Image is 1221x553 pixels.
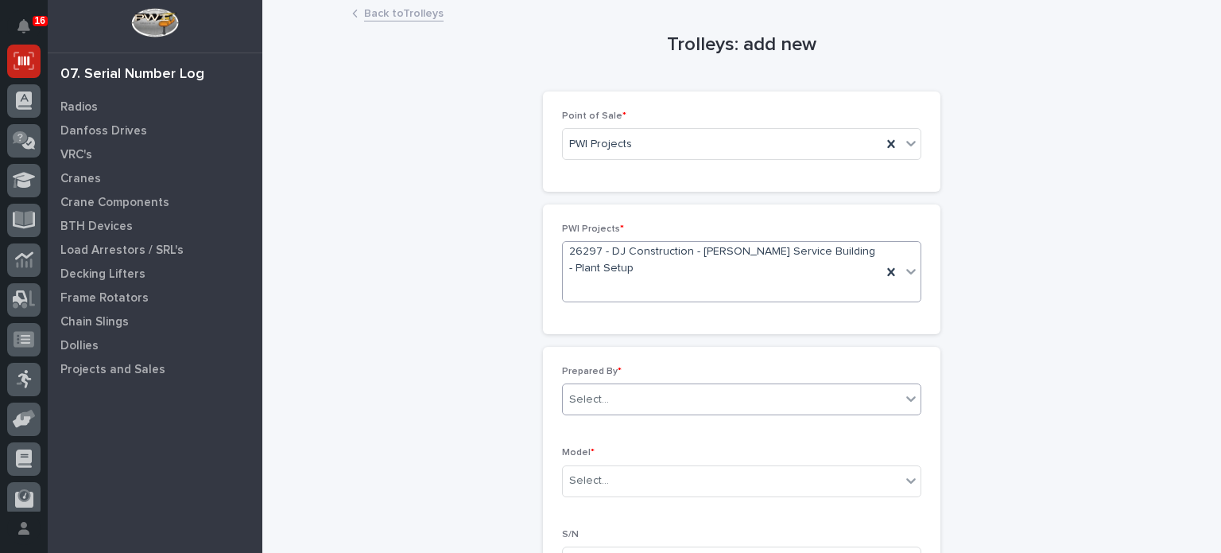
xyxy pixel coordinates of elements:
[48,262,262,286] a: Decking Lifters
[60,243,184,258] p: Load Arrestors / SRL's
[60,66,204,84] div: 07. Serial Number Log
[48,95,262,119] a: Radios
[562,367,622,376] span: Prepared By
[60,172,101,186] p: Cranes
[35,15,45,26] p: 16
[48,310,262,333] a: Chain Slings
[364,3,444,21] a: Back toTrolleys
[562,530,579,539] span: S/N
[60,267,145,282] p: Decking Lifters
[48,190,262,214] a: Crane Components
[20,19,41,45] div: Notifications16
[60,220,133,234] p: BTH Devices
[48,214,262,238] a: BTH Devices
[48,286,262,310] a: Frame Rotators
[543,33,940,56] h1: Trolleys: add new
[562,111,626,121] span: Point of Sale
[48,357,262,381] a: Projects and Sales
[569,391,609,408] div: Select...
[48,119,262,142] a: Danfoss Drives
[48,166,262,190] a: Cranes
[569,243,875,277] span: 26297 - DJ Construction - [PERSON_NAME] Service Building - Plant Setup
[562,448,595,458] span: Model
[48,238,262,262] a: Load Arrestors / SRL's
[569,136,632,153] span: PWI Projects
[60,124,147,138] p: Danfoss Drives
[60,291,149,306] p: Frame Rotators
[60,363,165,377] p: Projects and Sales
[48,142,262,166] a: VRC's
[60,315,129,329] p: Chain Slings
[48,333,262,357] a: Dollies
[569,473,609,489] div: Select...
[562,224,624,234] span: PWI Projects
[60,148,92,162] p: VRC's
[131,8,178,37] img: Workspace Logo
[60,100,98,115] p: Radios
[7,10,41,43] button: Notifications
[60,196,169,210] p: Crane Components
[60,339,99,353] p: Dollies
